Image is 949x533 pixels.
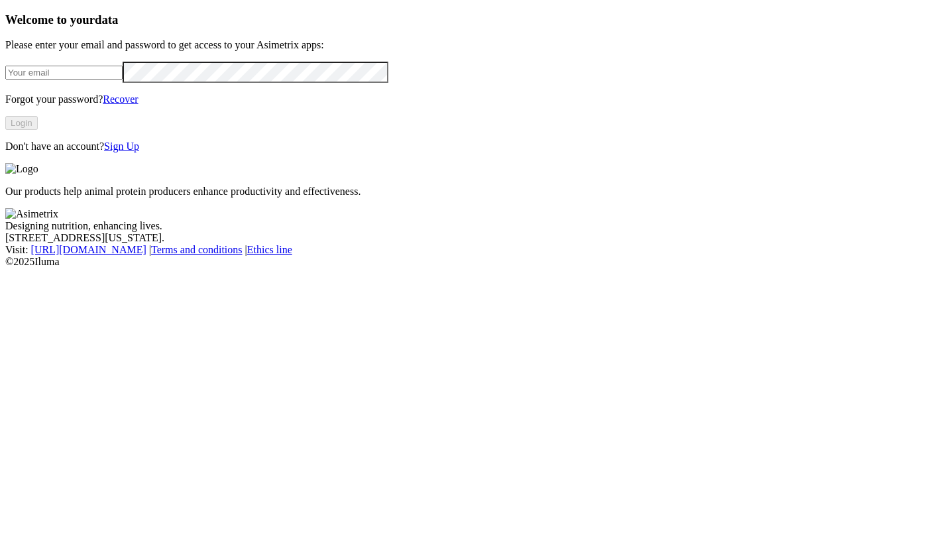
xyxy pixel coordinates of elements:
[5,163,38,175] img: Logo
[5,208,58,220] img: Asimetrix
[103,93,138,105] a: Recover
[5,39,944,51] p: Please enter your email and password to get access to your Asimetrix apps:
[5,93,944,105] p: Forgot your password?
[5,220,944,232] div: Designing nutrition, enhancing lives.
[104,141,139,152] a: Sign Up
[31,244,146,255] a: [URL][DOMAIN_NAME]
[247,244,292,255] a: Ethics line
[95,13,118,27] span: data
[151,244,243,255] a: Terms and conditions
[5,244,944,256] div: Visit : | |
[5,186,944,198] p: Our products help animal protein producers enhance productivity and effectiveness.
[5,232,944,244] div: [STREET_ADDRESS][US_STATE].
[5,66,123,80] input: Your email
[5,116,38,130] button: Login
[5,256,944,268] div: © 2025 Iluma
[5,141,944,152] p: Don't have an account?
[5,13,944,27] h3: Welcome to your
